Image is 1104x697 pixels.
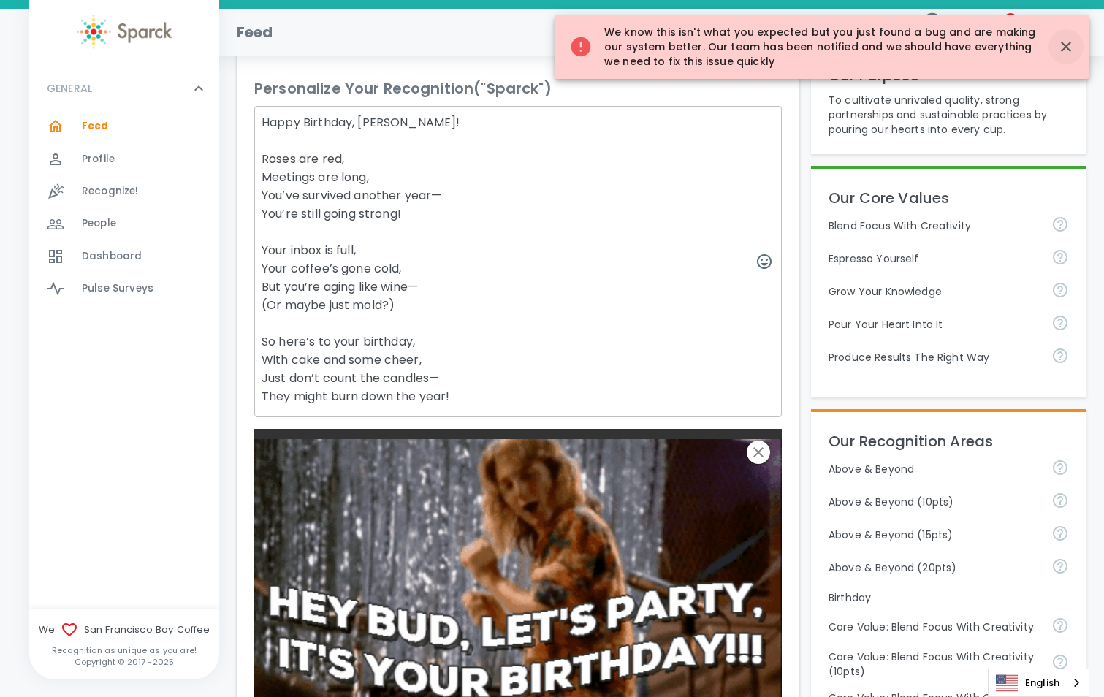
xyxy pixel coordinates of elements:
a: Feed [29,110,219,142]
svg: Achieve goals today and innovate for tomorrow [1051,653,1069,671]
a: Recognize! [29,175,219,207]
div: GENERAL [29,110,219,311]
a: Sparck logo [29,15,219,49]
a: English [989,669,1089,696]
button: Language:en [894,7,970,58]
svg: Achieve goals today and innovate for tomorrow [1051,216,1069,233]
p: Above & Beyond (10pts) [829,495,1040,509]
p: Above & Beyond (15pts) [829,527,1040,542]
svg: For going above and beyond! [1051,525,1069,542]
svg: For going above and beyond! [1051,492,1069,509]
textarea: Happy Birthday, [PERSON_NAME]! Roses are red, Meetings are long, You’ve survived another year— Yo... [254,106,782,417]
span: Recognize! [82,184,139,199]
a: Profile [29,143,219,175]
svg: Achieve goals today and innovate for tomorrow [1051,617,1069,634]
svg: Follow your curiosity and learn together [1051,281,1069,299]
a: People [29,207,219,240]
p: Our Recognition Areas [829,430,1069,453]
svg: Share your voice and your ideas [1051,248,1069,266]
p: Core Value: Blend Focus With Creativity [829,620,1040,634]
svg: For going above and beyond! [1051,557,1069,575]
p: Produce Results The Right Way [829,350,1040,365]
p: Core Value: Blend Focus With Creativity (10pts) [829,650,1040,679]
p: Copyright © 2017 - 2025 [29,656,219,668]
p: Blend Focus With Creativity [829,218,1040,233]
p: Above & Beyond [829,462,1040,476]
h6: Personalize Your Recognition ("Sparck") [254,77,552,100]
p: GENERAL [47,81,92,96]
span: Profile [82,152,115,167]
div: GENERAL [29,66,219,110]
span: People [82,216,116,231]
span: We San Francisco Bay Coffee [29,621,219,639]
aside: Language selected: English [988,669,1089,697]
svg: For going above and beyond! [1051,459,1069,476]
p: Above & Beyond (20pts) [829,560,1040,575]
p: Our Core Values [829,186,1069,210]
svg: Come to work to make a difference in your own way [1051,314,1069,332]
span: Dashboard [82,249,142,264]
p: Birthday [829,590,1069,605]
a: Pulse Surveys [29,273,219,305]
p: To cultivate unrivaled quality, strong partnerships and sustainable practices by pouring our hear... [829,93,1069,137]
p: Grow Your Knowledge [829,284,1040,299]
a: Dashboard [29,240,219,273]
span: Pulse Surveys [82,281,153,296]
img: Sparck logo [77,15,172,49]
svg: Find success working together and doing the right thing [1051,347,1069,365]
div: We know this isn't what you expected but you just found a bug and are making our system better. O... [569,19,1037,75]
span: Feed [82,119,109,134]
p: Recognition as unique as you are! [29,644,219,656]
p: Pour Your Heart Into It [829,317,1040,332]
div: Language [988,669,1089,697]
p: Espresso Yourself [829,251,1040,266]
h1: Feed [237,20,273,44]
